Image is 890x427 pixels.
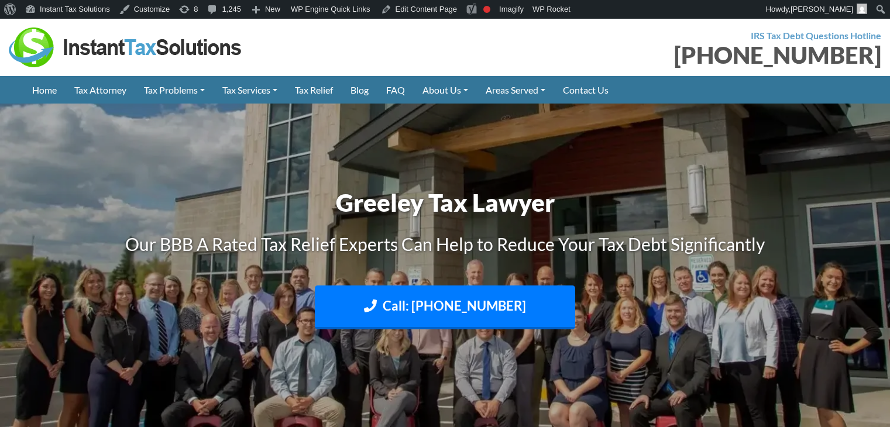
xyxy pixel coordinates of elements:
[66,76,135,104] a: Tax Attorney
[791,5,853,13] span: [PERSON_NAME]
[342,76,377,104] a: Blog
[286,76,342,104] a: Tax Relief
[121,185,770,220] h1: Greeley Tax Lawyer
[751,30,881,41] strong: IRS Tax Debt Questions Hotline
[414,76,477,104] a: About Us
[121,232,770,256] h3: Our BBB A Rated Tax Relief Experts Can Help to Reduce Your Tax Debt Significantly
[454,43,882,67] div: [PHONE_NUMBER]
[477,76,554,104] a: Areas Served
[135,76,214,104] a: Tax Problems
[554,76,617,104] a: Contact Us
[23,76,66,104] a: Home
[214,76,286,104] a: Tax Services
[9,40,243,51] a: Instant Tax Solutions Logo
[377,76,414,104] a: FAQ
[9,27,243,67] img: Instant Tax Solutions Logo
[315,285,575,329] a: Call: [PHONE_NUMBER]
[483,6,490,13] div: Focus keyphrase not set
